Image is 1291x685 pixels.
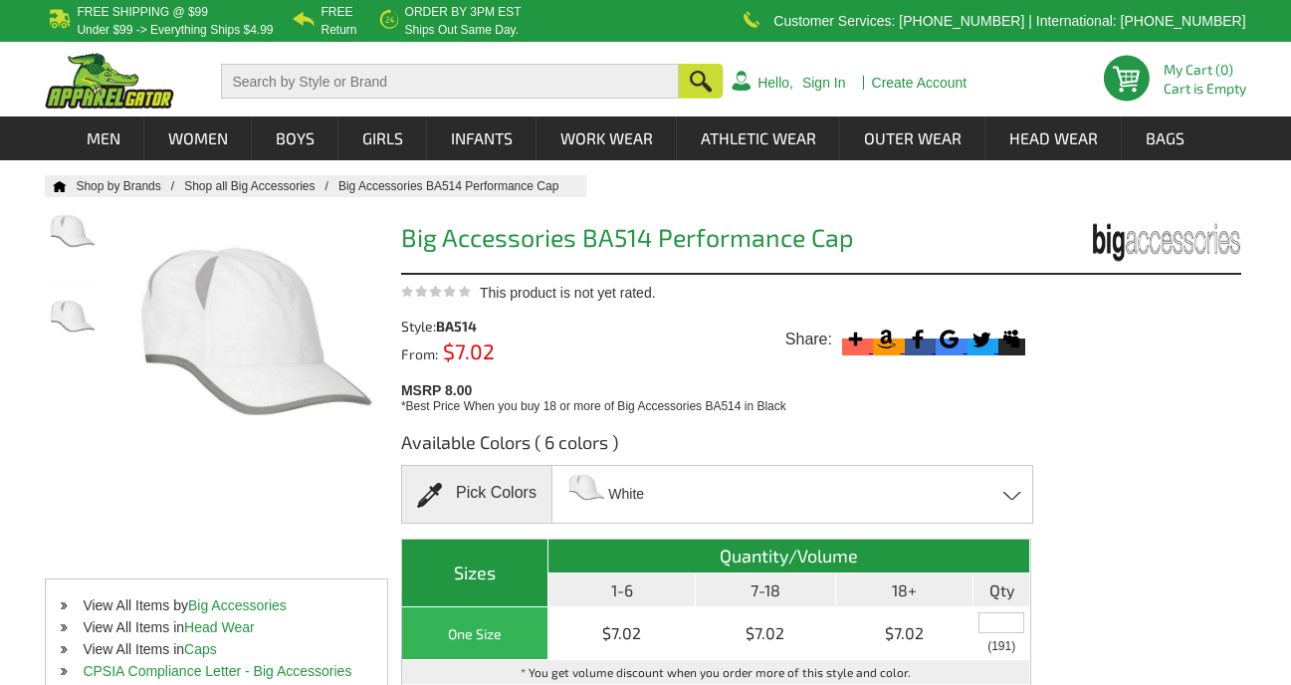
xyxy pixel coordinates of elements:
[564,468,606,521] img: White
[339,116,426,160] a: Girls
[905,326,932,352] svg: Facebook
[401,225,1031,256] h1: Big Accessories BA514 Performance Cap
[773,15,1245,27] p: Customer Services: [PHONE_NUMBER] | International: [PHONE_NUMBER]
[145,116,251,160] a: Women
[548,573,695,607] th: 1-6
[322,5,353,19] b: Free
[46,594,387,616] li: View All Items by
[184,619,255,635] a: Head Wear
[842,326,869,352] svg: More
[785,330,832,349] span: Share:
[401,430,1031,465] h3: Available Colors ( 6 colors )
[608,477,644,512] span: White
[538,116,676,160] a: Work Wear
[402,660,1030,685] td: * You get volume discount when you order more of this style and color.
[45,180,67,192] a: Home
[401,465,552,524] div: Pick Colors
[401,343,560,361] div: From:
[46,638,387,660] li: View All Items in
[184,179,338,193] a: Shop all Big Accessories
[402,540,548,607] th: Sizes
[696,607,836,660] td: $7.02
[836,573,973,607] th: 18+
[184,641,217,657] a: Caps
[841,116,984,160] a: Outer Wear
[64,116,143,160] a: Men
[405,24,522,36] p: ships out same day.
[973,573,1030,607] th: Qty
[936,326,963,352] svg: Google Bookmark
[678,116,839,160] a: Athletic Wear
[836,607,973,660] td: $7.02
[873,326,900,352] svg: Amazon
[696,573,836,607] th: 7-18
[436,318,477,335] span: BA514
[548,540,1030,573] th: Quantity/Volume
[1092,217,1241,268] img: Big Accessories
[46,616,387,638] li: View All Items in
[77,5,208,19] b: Free Shipping @ $99
[1123,116,1207,160] a: Bags
[968,326,994,352] svg: Twitter
[407,621,542,646] div: One Size
[405,5,522,19] b: Order by 3PM EST
[76,179,184,193] a: Shop by Brands
[77,24,273,36] p: under $99 -> everything ships $4.99
[986,116,1121,160] a: Head Wear
[401,285,471,298] img: This product is not yet rated.
[253,116,337,160] a: Boys
[757,76,793,90] a: Hello,
[188,597,287,613] a: Big Accessories
[1164,82,1246,96] span: Cart is Empty
[1164,63,1238,77] li: My Cart (0)
[221,64,679,99] input: Search by Style or Brand
[401,377,1037,415] div: MSRP 8.00
[987,640,1015,652] span: Inventory
[802,76,846,90] a: Sign In
[548,607,695,660] td: $7.02
[872,76,968,90] a: Create Account
[401,399,786,413] span: *Best Price When you buy 18 or more of Big Accessories BA514 in Black
[338,179,578,193] a: Big Accessories BA514 Performance Cap
[428,116,536,160] a: Infants
[438,339,495,363] span: $7.02
[45,207,98,273] img: Big Accessories BA514 Performance Cap
[83,663,351,679] a: CPSIA Compliance Letter - Big Accessories
[322,24,357,36] p: Return
[480,285,656,301] span: This product is not yet rated.
[401,320,560,334] div: Style:
[45,53,174,109] img: ApparelGator
[998,326,1025,352] svg: Myspace
[45,285,98,350] img: Big Accessories BA514 Performance Cap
